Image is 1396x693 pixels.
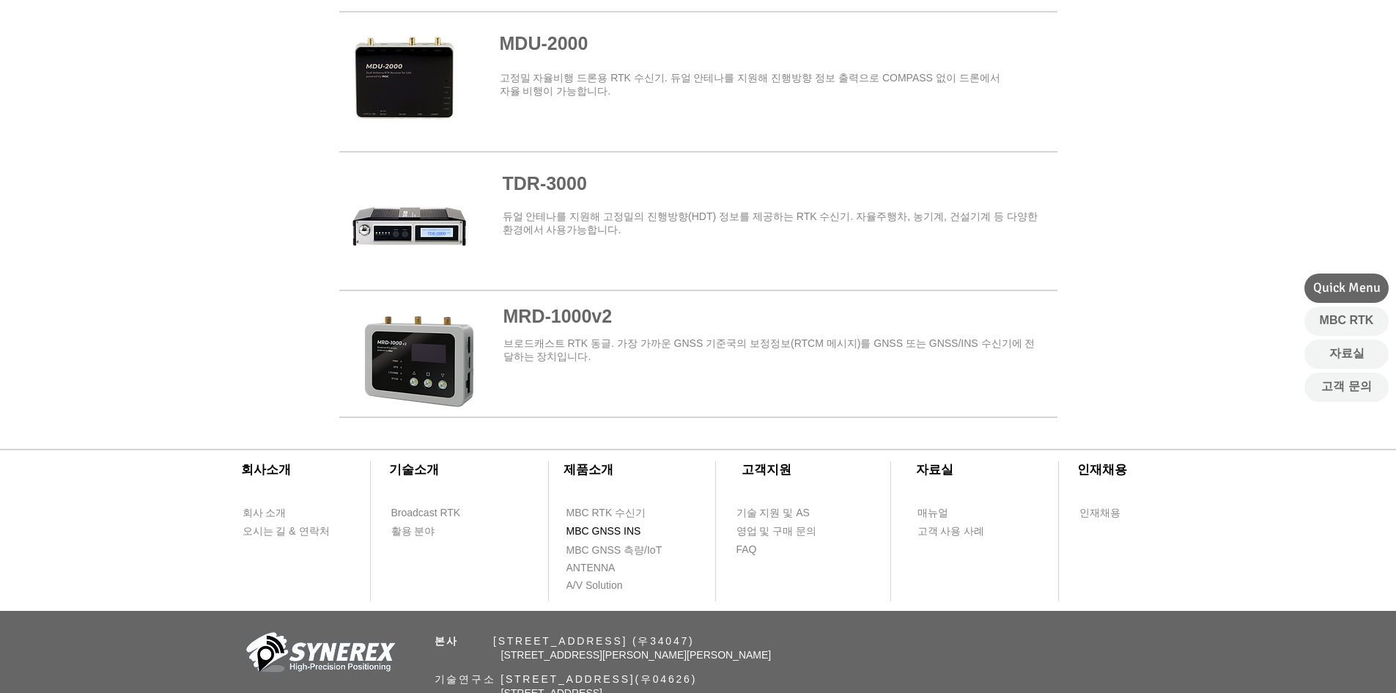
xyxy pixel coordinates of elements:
[917,506,948,521] span: 매뉴얼
[501,649,772,661] span: [STREET_ADDRESS][PERSON_NAME][PERSON_NAME]
[1079,506,1120,521] span: 인재채용
[243,506,287,521] span: 회사 소개
[916,463,953,477] span: ​자료실
[917,522,1001,540] a: 고객 사용 사례
[742,463,791,477] span: ​고객지원
[391,506,461,521] span: Broadcast RTK
[1329,345,1364,362] span: 자료실
[736,540,820,559] a: FAQ
[564,463,613,477] span: ​제품소개
[1304,307,1389,336] a: MBC RTK
[566,504,676,522] a: MBC RTK 수신기
[736,524,817,539] span: 영업 및 구매 문의
[1077,463,1127,477] span: ​인재채용
[1320,312,1374,329] span: MBC RTK
[1321,378,1371,395] span: 고객 문의
[917,504,1001,522] a: 매뉴얼
[566,561,616,576] span: ANTENNA
[566,559,650,577] a: ANTENNA
[736,522,820,540] a: 영업 및 구매 문의
[238,631,399,678] img: 회사_로고-removebg-preview.png
[435,635,695,647] span: ​ [STREET_ADDRESS] (우34047)
[391,524,435,539] span: 활용 분야
[1079,504,1148,522] a: 인재채용
[917,524,985,539] span: 고객 사용 사례
[566,576,650,595] a: A/V Solution
[566,579,623,593] span: A/V Solution
[736,506,810,521] span: 기술 지원 및 AS
[736,504,846,522] a: 기술 지원 및 AS
[566,524,641,539] span: MBC GNSS INS
[566,541,694,560] a: MBC GNSS 측량/IoT
[736,543,757,557] span: FAQ
[566,543,662,558] span: MBC GNSS 측량/IoT
[1304,340,1389,369] a: 자료실
[391,522,475,540] a: 활용 분야
[1304,274,1389,303] div: Quick Menu
[1227,630,1396,693] iframe: Wix Chat
[242,522,341,540] a: 오시는 길 & 연락처
[566,506,646,521] span: MBC RTK 수신기
[243,524,330,539] span: 오시는 길 & 연락처
[1304,373,1389,402] a: 고객 문의
[242,504,326,522] a: 회사 소개
[241,463,291,477] span: ​회사소개
[391,504,475,522] a: Broadcast RTK
[566,522,657,540] a: MBC GNSS INS
[389,463,439,477] span: ​기술소개
[435,673,698,685] span: 기술연구소 [STREET_ADDRESS](우04626)
[1313,279,1381,297] span: Quick Menu
[435,635,459,647] span: 본사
